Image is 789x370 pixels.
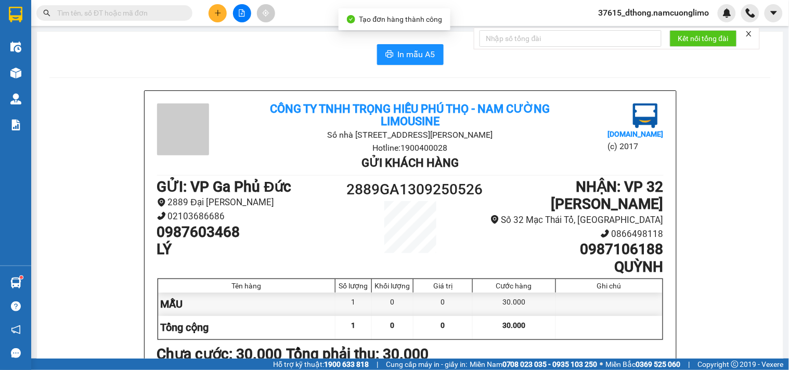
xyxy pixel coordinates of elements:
span: question-circle [11,301,21,311]
img: warehouse-icon [10,94,21,104]
span: | [377,359,378,370]
div: 30.000 [473,293,555,316]
b: NHẬN : VP 32 [PERSON_NAME] [551,178,664,213]
button: aim [257,4,275,22]
span: Miền Nam [470,359,598,370]
span: printer [385,50,394,60]
button: file-add [233,4,251,22]
b: Công ty TNHH Trọng Hiếu Phú Thọ - Nam Cường Limousine [270,102,550,128]
strong: 0708 023 035 - 0935 103 250 [502,360,598,368]
div: 0 [413,293,473,316]
span: Tạo đơn hàng thành công [359,15,443,23]
li: Hotline: 1900400028 [241,141,579,154]
span: aim [262,9,269,17]
div: Số lượng [338,282,369,290]
span: search [43,9,50,17]
span: In mẫu A5 [398,48,435,61]
img: icon-new-feature [722,8,732,18]
span: notification [11,325,21,335]
b: Tổng phải thu: 30.000 [287,346,429,363]
span: ⚪️ [600,362,603,366]
span: | [689,359,690,370]
span: phone [601,229,610,238]
sup: 1 [20,276,23,279]
div: Cước hàng [475,282,552,290]
span: environment [157,198,166,207]
div: Ghi chú [559,282,660,290]
li: (c) 2017 [607,140,663,153]
span: caret-down [769,8,779,18]
li: Số nhà [STREET_ADDRESS][PERSON_NAME] [241,128,579,141]
span: Kết nối tổng đài [678,33,729,44]
img: solution-icon [10,120,21,130]
li: Số nhà [STREET_ADDRESS][PERSON_NAME] [97,44,435,57]
span: message [11,348,21,358]
h1: 2889GA1309250526 [347,178,474,201]
img: warehouse-icon [10,277,21,288]
span: Miền Bắc [606,359,681,370]
strong: 0369 525 060 [636,360,681,368]
span: plus [214,9,222,17]
span: 0 [441,321,445,329]
div: 1 [335,293,372,316]
button: Kết nối tổng đài [670,30,737,47]
div: Tên hàng [161,282,333,290]
h1: QUỲNH [473,258,663,276]
button: plus [209,4,227,22]
input: Tìm tên, số ĐT hoặc mã đơn [57,7,180,19]
li: Số 32 Mạc Thái Tổ, [GEOGRAPHIC_DATA] [473,213,663,227]
span: Cung cấp máy in - giấy in: [386,359,467,370]
button: caret-down [765,4,783,22]
div: 0 [372,293,413,316]
img: warehouse-icon [10,68,21,78]
b: Công ty TNHH Trọng Hiếu Phú Thọ - Nam Cường Limousine [126,12,406,41]
span: check-circle [347,15,355,23]
span: Tổng cộng [161,321,209,334]
span: close [745,30,753,37]
span: environment [490,215,499,224]
li: 0866498118 [473,227,663,241]
h1: LÝ [157,241,347,258]
img: logo.jpg [633,103,658,128]
input: Nhập số tổng đài [480,30,662,47]
strong: 1900 633 818 [324,360,369,368]
span: 0 [391,321,395,329]
img: logo-vxr [9,7,22,22]
div: Khối lượng [374,282,410,290]
span: phone [157,212,166,220]
span: 1 [352,321,356,329]
span: Hỗ trợ kỹ thuật: [273,359,369,370]
b: Chưa cước : 30.000 [157,346,282,363]
button: printerIn mẫu A5 [377,44,444,65]
li: 02103686686 [157,209,347,223]
li: 2889 Đại [PERSON_NAME] [157,195,347,209]
img: warehouse-icon [10,42,21,52]
span: 30.000 [502,321,525,329]
b: Gửi khách hàng [361,156,459,169]
div: Giá trị [416,282,470,290]
h1: 0987106188 [473,241,663,258]
b: [DOMAIN_NAME] [607,130,663,138]
b: GỬI : VP Ga Phủ Đức [157,178,292,195]
div: MẪU [158,293,336,316]
span: file-add [238,9,245,17]
li: Hotline: 1900400028 [97,57,435,70]
span: 37615_dthong.namcuonglimo [590,6,718,19]
h1: 0987603468 [157,223,347,241]
img: phone-icon [746,8,755,18]
span: copyright [731,361,739,368]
